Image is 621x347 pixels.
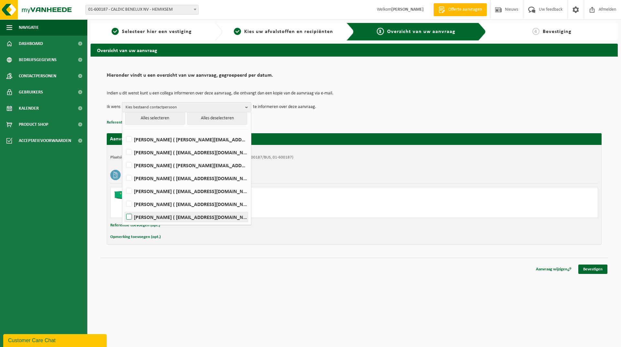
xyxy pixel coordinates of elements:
label: [PERSON_NAME] ( [PERSON_NAME][EMAIL_ADDRESS][DOMAIN_NAME] ) [125,135,248,144]
label: [PERSON_NAME] ( [EMAIL_ADDRESS][DOMAIN_NAME] ) [125,212,248,222]
span: 3 [377,28,384,35]
span: Gebruikers [19,84,43,100]
span: Kalender [19,100,39,116]
label: [PERSON_NAME] ( [EMAIL_ADDRESS][DOMAIN_NAME] ) [125,199,248,209]
span: Offerte aanvragen [447,6,484,13]
button: Alles deselecteren [187,112,247,125]
label: [PERSON_NAME] ( [PERSON_NAME][EMAIL_ADDRESS][DOMAIN_NAME] ) [125,160,248,170]
label: [PERSON_NAME] ( [EMAIL_ADDRESS][DOMAIN_NAME] ) [125,147,248,157]
span: Kies uw afvalstoffen en recipiënten [244,29,333,34]
button: Kies bestaand contactpersoon [122,102,251,112]
span: Bevestiging [543,29,572,34]
span: 01-600187 - CALDIC BENELUX NV - HEMIKSEM [85,5,199,15]
div: Ophalen en plaatsen lege container [140,201,380,206]
span: 1 [112,28,119,35]
span: 4 [532,28,539,35]
span: Kies bestaand contactpersoon [125,103,243,112]
h2: Hieronder vindt u een overzicht van uw aanvraag, gegroepeerd per datum. [107,73,602,81]
button: Referentie toevoegen (opt.) [107,118,157,127]
iframe: chat widget [3,333,108,347]
a: Bevestigen [578,265,607,274]
span: Navigatie [19,19,39,36]
strong: Aanvraag voor [DATE] [110,136,158,142]
div: Aantal: 1 [140,209,380,214]
a: Aanvraag wijzigen [531,265,576,274]
span: 2 [234,28,241,35]
span: 01-600187 - CALDIC BENELUX NV - HEMIKSEM [86,5,198,14]
span: Product Shop [19,116,48,133]
strong: [PERSON_NAME] [391,7,424,12]
span: Dashboard [19,36,43,52]
strong: Plaatsingsadres: [110,155,138,159]
h2: Overzicht van uw aanvraag [91,44,618,56]
a: 2Kies uw afvalstoffen en recipiënten [226,28,342,36]
a: Offerte aanvragen [433,3,487,16]
p: Ik wens [107,102,120,112]
span: Contactpersonen [19,68,56,84]
a: 1Selecteer hier een vestiging [94,28,210,36]
button: Alles selecteren [125,112,185,125]
p: Indien u dit wenst kunt u een collega informeren over deze aanvraag, die ontvangt dan een kopie v... [107,91,602,96]
label: [PERSON_NAME] ( [EMAIL_ADDRESS][DOMAIN_NAME] ) [125,173,248,183]
span: Acceptatievoorwaarden [19,133,71,149]
button: Referentie toevoegen (opt.) [110,221,160,230]
span: Bedrijfsgegevens [19,52,57,68]
label: [PERSON_NAME] ( [EMAIL_ADDRESS][DOMAIN_NAME] ) [125,186,248,196]
p: te informeren over deze aanvraag. [253,102,316,112]
button: Opmerking toevoegen (opt.) [110,233,161,241]
span: Selecteer hier een vestiging [122,29,192,34]
img: HK-XR-30-GN-00.png [114,190,133,200]
span: Overzicht van uw aanvraag [387,29,455,34]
